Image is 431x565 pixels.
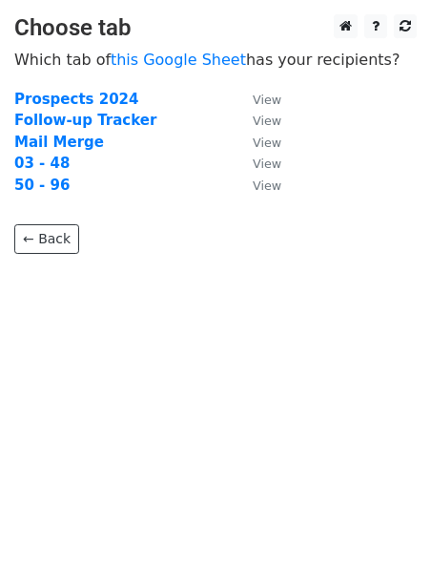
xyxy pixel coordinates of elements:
a: View [234,177,281,194]
p: Which tab of has your recipients? [14,50,417,70]
a: ← Back [14,224,79,254]
a: Follow-up Tracker [14,112,156,129]
a: 50 - 96 [14,177,70,194]
a: View [234,112,281,129]
a: this Google Sheet [111,51,246,69]
small: View [253,136,281,150]
a: View [234,155,281,172]
small: View [253,93,281,107]
h3: Choose tab [14,14,417,42]
a: Prospects 2024 [14,91,139,108]
small: View [253,114,281,128]
small: View [253,157,281,171]
a: View [234,91,281,108]
a: View [234,134,281,151]
small: View [253,178,281,193]
a: 03 - 48 [14,155,70,172]
a: Mail Merge [14,134,104,151]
